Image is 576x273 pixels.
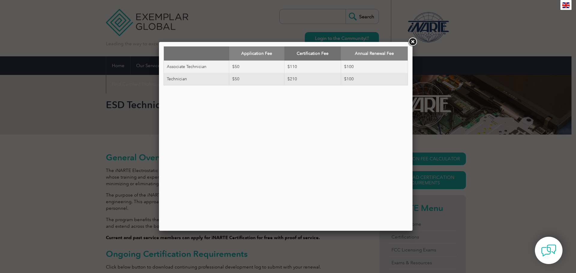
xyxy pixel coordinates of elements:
td: $100 [341,61,408,73]
img: contact-chat.png [541,243,556,258]
td: Technician [164,73,229,85]
th: Application Fee [229,46,284,61]
td: $50 [229,61,284,73]
th: Certification Fee [284,46,341,61]
th: Annual Renewal Fee [341,46,408,61]
img: en [562,2,570,8]
a: Close [407,37,418,47]
td: $50 [229,73,284,85]
td: $110 [284,61,341,73]
td: $100 [341,73,408,85]
td: Associate Technician [164,61,229,73]
td: $210 [284,73,341,85]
